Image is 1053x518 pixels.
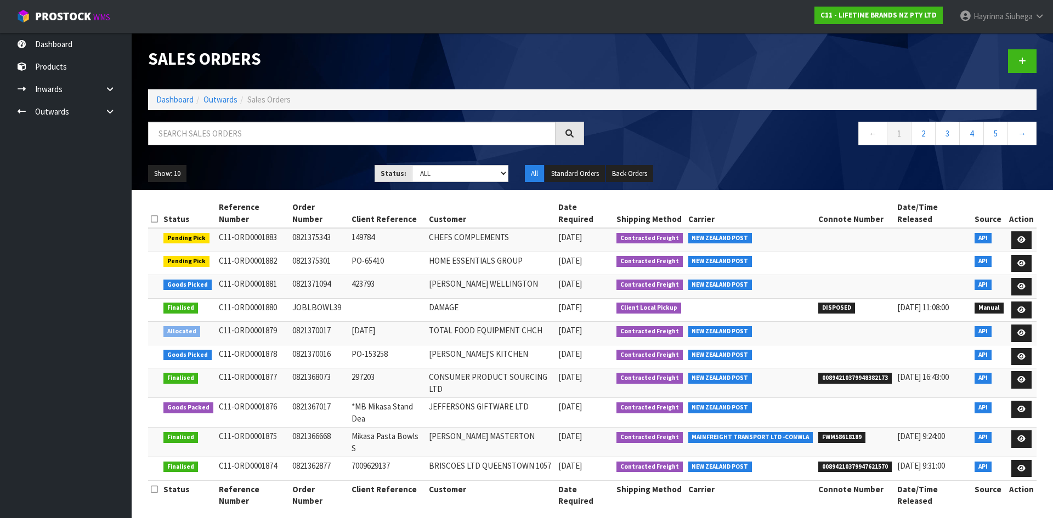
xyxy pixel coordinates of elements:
[163,402,213,413] span: Goods Packed
[818,462,892,473] span: 00894210379947621570
[426,298,556,322] td: DAMAGE
[93,12,110,22] small: WMS
[688,350,752,361] span: NEW ZEALAND POST
[163,233,210,244] span: Pending Pick
[216,457,290,480] td: C11-ORD0001874
[975,256,992,267] span: API
[16,9,30,23] img: cube-alt.png
[983,122,1008,145] a: 5
[818,373,892,384] span: 00894210379948382173
[163,326,200,337] span: Allocated
[816,198,895,228] th: Connote Number
[545,165,605,183] button: Standard Orders
[616,280,683,291] span: Contracted Freight
[820,10,937,20] strong: C11 - LIFETIME BRANDS NZ PTY LTD
[975,373,992,384] span: API
[688,462,752,473] span: NEW ZEALAND POST
[426,198,556,228] th: Customer
[616,233,683,244] span: Contracted Freight
[614,480,686,509] th: Shipping Method
[686,198,816,228] th: Carrier
[558,255,582,266] span: [DATE]
[614,198,686,228] th: Shipping Method
[558,401,582,412] span: [DATE]
[911,122,936,145] a: 2
[558,431,582,441] span: [DATE]
[290,198,349,228] th: Order Number
[818,303,855,314] span: DISPOSED
[426,368,556,398] td: CONSUMER PRODUCT SOURCING LTD
[216,275,290,299] td: C11-ORD0001881
[616,256,683,267] span: Contracted Freight
[935,122,960,145] a: 3
[688,402,752,413] span: NEW ZEALAND POST
[349,345,426,368] td: PO-153258
[216,322,290,345] td: C11-ORD0001879
[975,303,1004,314] span: Manual
[975,280,992,291] span: API
[163,280,212,291] span: Goods Picked
[426,322,556,345] td: TOTAL FOOD EQUIPMENT CHCH
[558,232,582,242] span: [DATE]
[290,345,349,368] td: 0821370016
[290,368,349,398] td: 0821368073
[1005,11,1033,21] span: Siuhega
[349,457,426,480] td: 7009629137
[858,122,887,145] a: ←
[972,198,1006,228] th: Source
[1006,198,1037,228] th: Action
[959,122,984,145] a: 4
[616,462,683,473] span: Contracted Freight
[349,480,426,509] th: Client Reference
[616,326,683,337] span: Contracted Freight
[216,228,290,252] td: C11-ORD0001883
[426,275,556,299] td: [PERSON_NAME] WELLINGTON
[897,302,949,312] span: [DATE] 11:08:00
[161,198,216,228] th: Status
[290,457,349,480] td: 0821362877
[556,198,614,228] th: Date Required
[381,169,406,178] strong: Status:
[148,165,186,183] button: Show: 10
[814,7,943,24] a: C11 - LIFETIME BRANDS NZ PTY LTD
[426,457,556,480] td: BRISCOES LTD QUEENSTOWN 1057
[895,480,972,509] th: Date/Time Released
[816,480,895,509] th: Connote Number
[688,280,752,291] span: NEW ZEALAND POST
[163,432,198,443] span: Finalised
[290,322,349,345] td: 0821370017
[290,228,349,252] td: 0821375343
[558,349,582,359] span: [DATE]
[290,298,349,322] td: JOBLBOWL39
[887,122,912,145] a: 1
[975,350,992,361] span: API
[203,94,237,105] a: Outwards
[148,122,556,145] input: Search sales orders
[1006,480,1037,509] th: Action
[216,398,290,428] td: C11-ORD0001876
[897,431,945,441] span: [DATE] 9:24:00
[163,303,198,314] span: Finalised
[216,480,290,509] th: Reference Number
[556,480,614,509] th: Date Required
[616,402,683,413] span: Contracted Freight
[163,373,198,384] span: Finalised
[290,275,349,299] td: 0821371094
[558,460,582,471] span: [DATE]
[616,432,683,443] span: Contracted Freight
[161,480,216,509] th: Status
[426,228,556,252] td: CHEFS COMPLEMENTS
[975,233,992,244] span: API
[163,256,210,267] span: Pending Pick
[290,428,349,457] td: 0821366668
[601,122,1037,149] nav: Page navigation
[349,252,426,275] td: PO-65410
[686,480,816,509] th: Carrier
[216,345,290,368] td: C11-ORD0001878
[216,428,290,457] td: C11-ORD0001875
[895,198,972,228] th: Date/Time Released
[426,252,556,275] td: HOME ESSENTIALS GROUP
[688,233,752,244] span: NEW ZEALAND POST
[972,480,1006,509] th: Source
[525,165,544,183] button: All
